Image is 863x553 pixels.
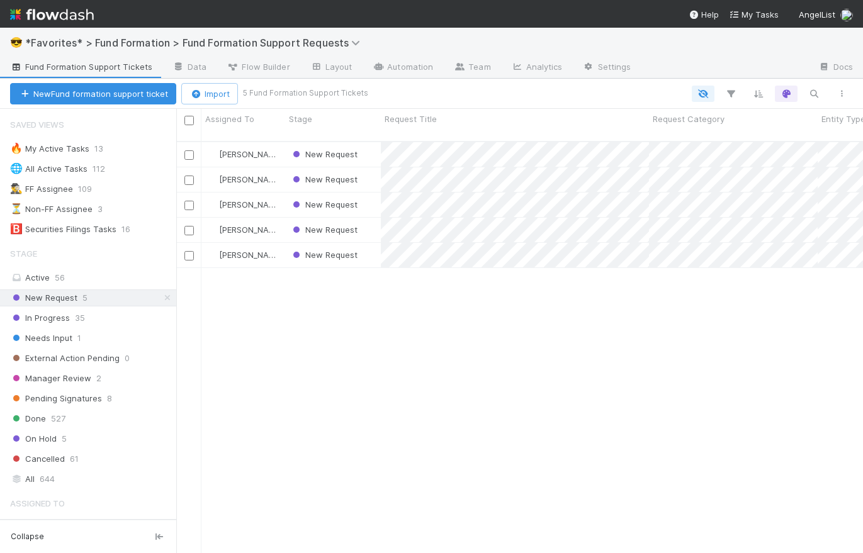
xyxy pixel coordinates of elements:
span: 3 [98,201,115,217]
div: [PERSON_NAME] [206,198,279,211]
div: FF Assignee [10,181,73,197]
span: New Request [10,290,77,306]
span: Collapse [11,531,44,542]
img: logo-inverted-e16ddd16eac7371096b0.svg [10,4,94,25]
div: New Request [290,249,358,261]
input: Toggle All Rows Selected [184,116,194,125]
span: ⏳ [10,203,23,214]
span: Request Title [385,113,437,125]
span: 109 [78,181,104,197]
span: Needs Input [10,330,72,346]
a: Layout [300,58,363,78]
div: My Active Tasks [10,141,89,157]
div: New Request [290,173,358,186]
span: External Action Pending [10,350,120,366]
span: 35 [75,310,85,326]
span: 56 [55,272,65,282]
span: 🌐 [10,163,23,174]
span: 😎 [10,37,23,48]
img: avatar_b467e446-68e1-4310-82a7-76c532dc3f4b.png [207,174,217,184]
span: 1 [77,330,81,346]
span: Manager Review [10,371,91,386]
span: Flow Builder [227,60,290,73]
span: Pending Signatures [10,391,102,406]
a: My Tasks [729,8,779,21]
input: Toggle Row Selected [184,226,194,235]
img: avatar_892eb56c-5b5a-46db-bf0b-2a9023d0e8f8.png [207,250,217,260]
span: 2 [96,371,101,386]
span: My Tasks [729,9,779,20]
span: [PERSON_NAME] [219,225,283,235]
span: Request Category [653,113,725,125]
div: New Request [290,223,358,236]
input: Toggle Row Selected [184,150,194,160]
span: Stage [289,113,312,125]
span: New Request [290,250,358,260]
a: Data [162,58,217,78]
span: 5 [82,290,87,306]
span: 🕵️‍♂️ [10,183,23,194]
span: Saved Views [10,112,64,137]
div: All Active Tasks [10,161,87,177]
img: avatar_b467e446-68e1-4310-82a7-76c532dc3f4b.png [207,149,217,159]
a: Team [443,58,500,78]
div: [PERSON_NAME] [206,148,279,160]
a: Docs [808,58,863,78]
span: Fund Formation Support Tickets [10,60,152,73]
span: New Request [290,199,358,209]
span: 5 [62,431,67,447]
span: New Request [290,149,358,159]
span: 61 [70,451,79,467]
span: 0 [125,350,130,366]
a: Settings [573,58,641,78]
a: Analytics [501,58,573,78]
span: Assigned To [205,113,254,125]
img: avatar_b467e446-68e1-4310-82a7-76c532dc3f4b.png [207,225,217,235]
span: 🔥 [10,143,23,154]
div: Active [10,270,173,286]
span: 16 [121,221,143,237]
div: [PERSON_NAME] [206,249,279,261]
input: Toggle Row Selected [184,201,194,210]
span: 527 [51,411,65,427]
button: NewFund formation support ticket [10,83,176,104]
span: AngelList [799,9,835,20]
span: Stage [10,241,37,266]
span: [PERSON_NAME] [219,149,283,159]
span: [PERSON_NAME] [219,250,283,260]
button: Import [181,83,238,104]
a: Flow Builder [217,58,300,78]
span: 🅱️ [10,223,23,234]
span: 8 [107,391,112,406]
div: Non-FF Assignee [10,201,93,217]
div: Help [689,8,719,21]
img: avatar_b467e446-68e1-4310-82a7-76c532dc3f4b.png [207,199,217,209]
span: [PERSON_NAME] [219,199,283,209]
div: [PERSON_NAME] [206,173,279,186]
div: [PERSON_NAME] [206,223,279,236]
span: Assigned To [10,491,65,516]
small: 5 Fund Formation Support Tickets [243,87,368,99]
span: [PERSON_NAME] [219,174,283,184]
span: New Request [290,225,358,235]
span: In Progress [10,310,70,326]
span: *Favorites* > Fund Formation > Fund Formation Support Requests [25,36,366,49]
span: 112 [93,161,118,177]
a: Automation [362,58,443,78]
span: On Hold [10,431,57,447]
span: 13 [94,141,116,157]
div: All [10,471,173,487]
span: Done [10,411,46,427]
span: 644 [40,471,55,487]
input: Toggle Row Selected [184,176,194,185]
span: New Request [290,174,358,184]
div: New Request [290,198,358,211]
span: Cancelled [10,451,65,467]
div: Securities Filings Tasks [10,221,116,237]
img: avatar_b467e446-68e1-4310-82a7-76c532dc3f4b.png [840,9,853,21]
div: New Request [290,148,358,160]
input: Toggle Row Selected [184,251,194,260]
